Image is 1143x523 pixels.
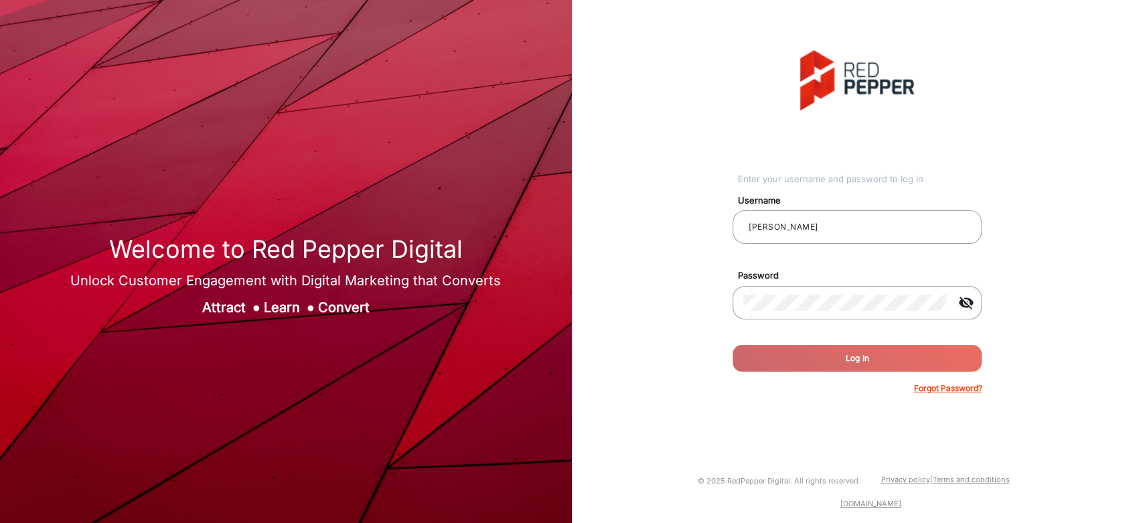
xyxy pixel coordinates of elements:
[949,295,982,311] mat-icon: visibility_off
[728,269,997,283] mat-label: Password
[70,297,501,317] div: Attract Learn Convert
[840,499,901,508] a: [DOMAIN_NAME]
[252,299,260,315] span: ●
[70,271,501,291] div: Unlock Customer Engagement with Digital Marketing that Converts
[738,173,982,186] div: Enter your username and password to log in
[698,476,860,485] small: © 2025 RedPepper Digital. All rights reserved.
[913,382,982,394] p: Forgot Password?
[929,475,932,484] a: |
[743,219,971,235] input: Your username
[733,345,982,372] button: Log In
[307,299,315,315] span: ●
[881,475,929,484] a: Privacy policy
[70,235,501,264] h1: Welcome to Red Pepper Digital
[932,475,1009,484] a: Terms and conditions
[728,194,997,208] mat-label: Username
[800,50,914,110] img: vmg-logo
